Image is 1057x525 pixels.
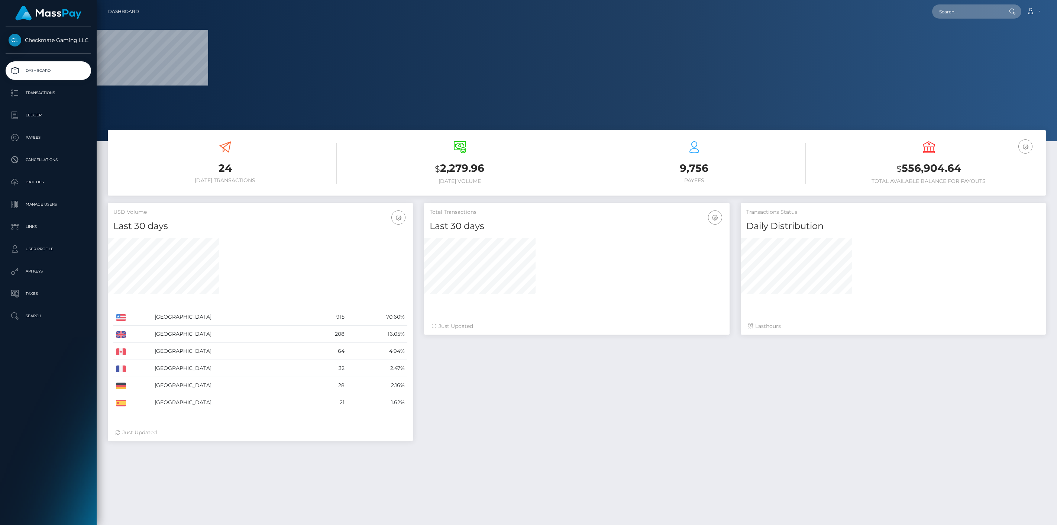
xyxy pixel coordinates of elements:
td: 32 [310,360,347,377]
a: API Keys [6,262,91,281]
p: Taxes [9,288,88,299]
td: 28 [310,377,347,394]
img: FR.png [116,365,126,372]
h3: 2,279.96 [348,161,571,176]
small: $ [435,164,440,174]
p: Transactions [9,87,88,99]
div: Just Updated [431,322,722,330]
td: 1.62% [347,394,407,411]
h6: Total Available Balance for Payouts [817,178,1040,184]
h3: 24 [113,161,337,175]
p: Manage Users [9,199,88,210]
td: [GEOGRAPHIC_DATA] [152,309,310,326]
a: Transactions [6,84,91,102]
img: MassPay Logo [15,6,81,20]
img: US.png [116,314,126,321]
td: 208 [310,326,347,343]
p: Search [9,310,88,322]
h4: Last 30 days [430,220,724,233]
td: [GEOGRAPHIC_DATA] [152,343,310,360]
a: Search [6,307,91,325]
h6: [DATE] Transactions [113,177,337,184]
small: $ [896,164,902,174]
td: 21 [310,394,347,411]
td: 2.16% [347,377,407,394]
div: Just Updated [115,429,405,437]
td: 4.94% [347,343,407,360]
a: Cancellations [6,151,91,169]
a: Ledger [6,106,91,125]
h3: 556,904.64 [817,161,1040,176]
p: Links [9,221,88,232]
td: 16.05% [347,326,407,343]
td: 915 [310,309,347,326]
span: Checkmate Gaming LLC [6,37,91,44]
h4: Last 30 days [113,220,407,233]
h5: Transactions Status [746,209,1040,216]
td: 2.47% [347,360,407,377]
p: Ledger [9,110,88,121]
h6: Payees [582,177,806,184]
a: Payees [6,128,91,147]
td: 64 [310,343,347,360]
a: User Profile [6,240,91,258]
td: [GEOGRAPHIC_DATA] [152,377,310,394]
p: Batches [9,177,88,188]
p: Dashboard [9,65,88,76]
p: Cancellations [9,154,88,165]
img: ES.png [116,400,126,406]
img: Checkmate Gaming LLC [9,34,21,46]
input: Search... [932,4,1002,19]
a: Dashboard [6,61,91,80]
img: GB.png [116,331,126,338]
a: Dashboard [108,4,139,19]
h5: Total Transactions [430,209,724,216]
img: CA.png [116,348,126,355]
img: DE.png [116,383,126,389]
a: Batches [6,173,91,191]
h5: USD Volume [113,209,407,216]
td: [GEOGRAPHIC_DATA] [152,326,310,343]
a: Taxes [6,284,91,303]
td: [GEOGRAPHIC_DATA] [152,394,310,411]
a: Manage Users [6,195,91,214]
a: Links [6,218,91,236]
h6: [DATE] Volume [348,178,571,184]
p: Payees [9,132,88,143]
h4: Daily Distribution [746,220,1040,233]
h3: 9,756 [582,161,806,175]
td: 70.60% [347,309,407,326]
p: API Keys [9,266,88,277]
p: User Profile [9,244,88,255]
div: Last hours [748,322,1038,330]
td: [GEOGRAPHIC_DATA] [152,360,310,377]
